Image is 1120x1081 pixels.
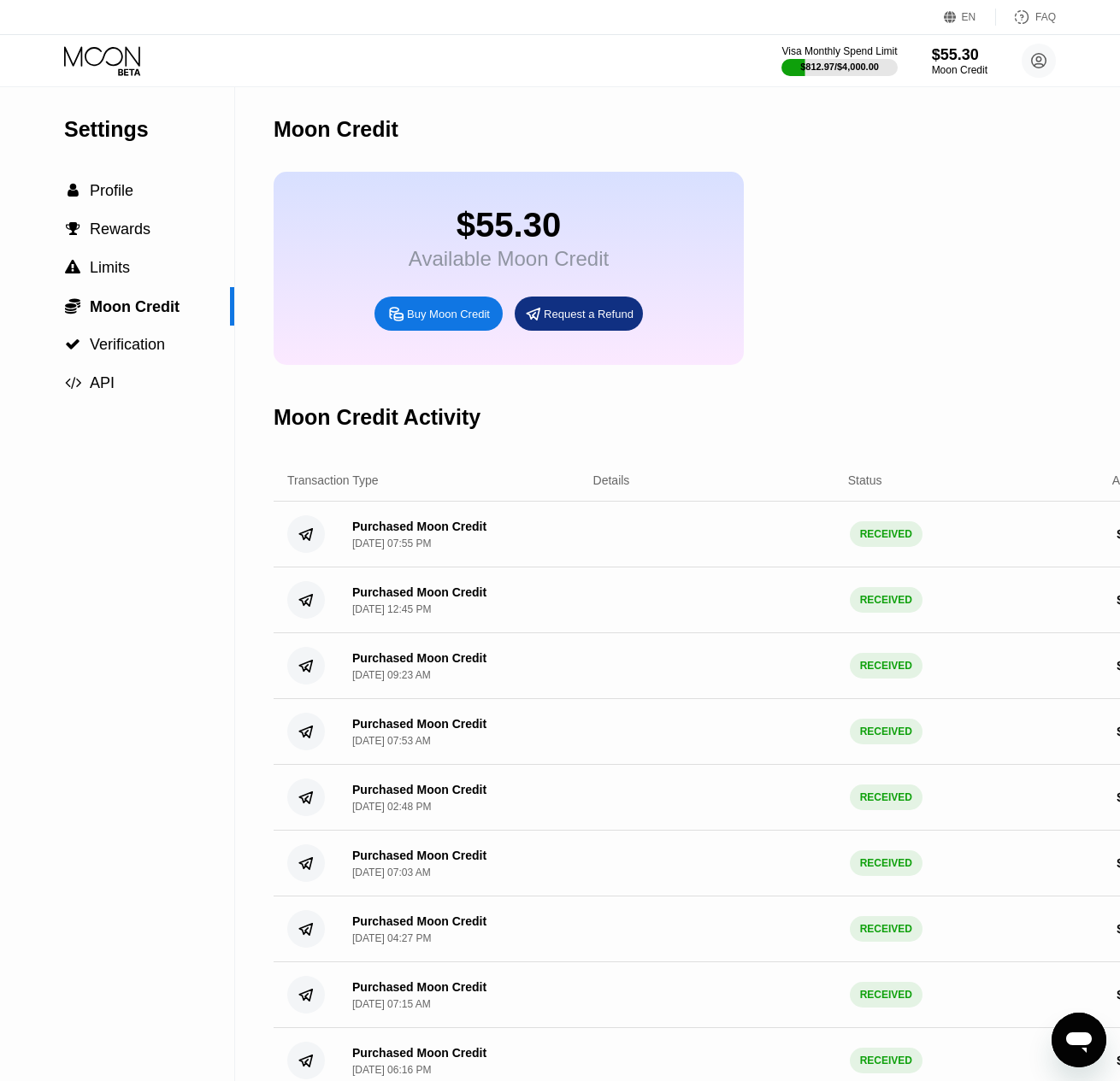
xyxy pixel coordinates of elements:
[352,998,431,1010] div: [DATE] 07:15 AM
[352,538,431,549] div: [DATE] 07:55 PM
[352,1064,431,1076] div: [DATE] 06:16 PM
[64,221,81,237] div: 
[932,46,987,64] div: $55.30
[352,585,486,599] div: Purchased Moon Credit
[1035,11,1056,23] div: FAQ
[850,784,923,810] div: RECEIVED
[90,259,130,276] span: Limits
[962,11,976,23] div: EN
[90,374,115,391] span: API
[850,653,923,679] div: RECEIVED
[850,916,923,942] div: RECEIVED
[65,337,80,352] span: 
[64,260,81,275] div: 
[90,336,165,353] span: Verification
[515,297,643,331] div: Request a Refund
[781,45,897,76] div: Visa Monthly Spend Limit$812.97/$4,000.00
[850,719,923,744] div: RECEIVED
[65,297,80,314] span: 
[274,117,398,142] div: Moon Credit
[274,405,480,430] div: Moon Credit Activity
[90,220,150,238] span: Rewards
[352,520,486,533] div: Purchased Moon Credit
[64,117,234,142] div: Settings
[352,651,486,665] div: Purchased Moon Credit
[352,914,486,928] div: Purchased Moon Credit
[781,45,897,57] div: Visa Monthly Spend Limit
[944,9,996,26] div: EN
[66,221,80,237] span: 
[64,297,81,314] div: 
[850,521,923,547] div: RECEIVED
[287,473,379,487] div: Transaction Type
[1052,1013,1106,1067] iframe: Butoni për hapjen e dritares së dërgimit të mesazheve
[352,849,486,862] div: Purchased Moon Credit
[409,247,609,271] div: Available Moon Credit
[352,783,486,796] div: Purchased Moon Credit
[352,867,431,878] div: [DATE] 07:03 AM
[932,46,987,76] div: $55.30Moon Credit
[374,297,503,331] div: Buy Moon Credit
[352,603,431,615] div: [DATE] 12:45 PM
[593,473,630,487] div: Details
[850,982,923,1008] div: RECEIVED
[996,9,1056,26] div: FAQ
[352,932,431,944] div: [DATE] 04:27 PM
[352,801,431,813] div: [DATE] 02:48 PM
[850,850,923,876] div: RECEIVED
[65,375,81,391] span: 
[352,735,431,747] div: [DATE] 07:53 AM
[352,717,486,731] div: Purchased Moon Credit
[90,298,180,315] span: Moon Credit
[65,260,80,275] span: 
[544,307,634,321] div: Request a Refund
[64,337,81,352] div: 
[850,587,923,613] div: RECEIVED
[848,473,882,487] div: Status
[68,183,79,198] span: 
[409,206,609,244] div: $55.30
[800,62,879,72] div: $812.97 / $4,000.00
[64,375,81,391] div: 
[352,980,486,994] div: Purchased Moon Credit
[932,64,987,76] div: Moon Credit
[407,307,490,321] div: Buy Moon Credit
[352,1046,486,1060] div: Purchased Moon Credit
[64,183,81,198] div: 
[90,182,133,199] span: Profile
[850,1048,923,1073] div: RECEIVED
[352,669,431,681] div: [DATE] 09:23 AM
